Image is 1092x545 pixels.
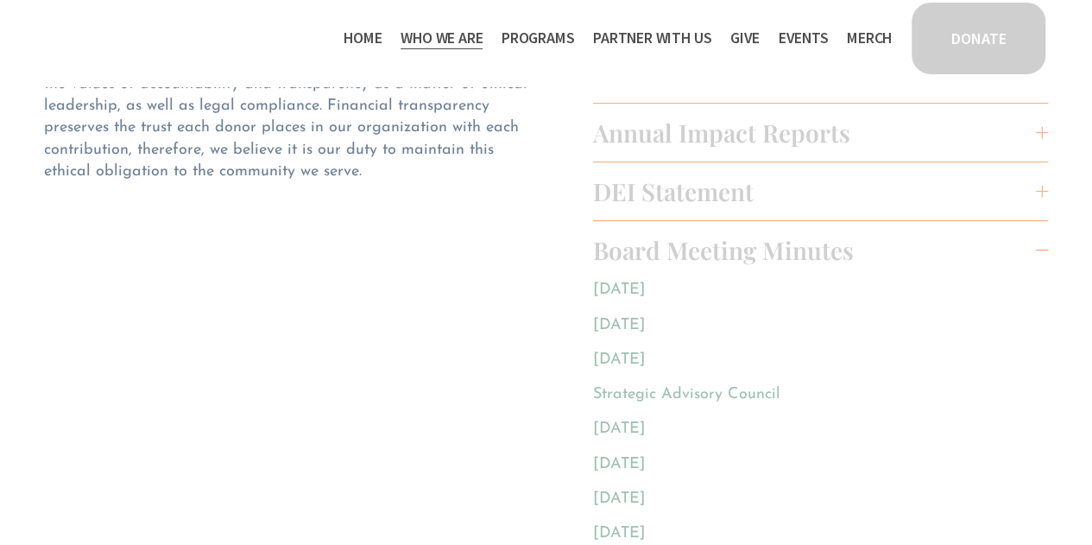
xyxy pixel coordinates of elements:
a: folder dropdown [401,24,483,52]
a: [DATE] [593,421,646,437]
button: Board Meeting Minutes [593,221,1048,279]
a: folder dropdown [502,24,575,52]
div: Move To ... [7,72,1085,87]
a: [DATE] [593,317,646,333]
div: Sign out [7,118,1085,134]
span: As a tax-exempt public charity, Reclaimed Hope Initiative embraces the values of accountability a... [44,54,533,180]
a: folder dropdown [593,24,711,52]
a: Give [730,24,760,52]
a: Home [344,24,382,52]
div: Delete [7,87,1085,103]
span: Who We Are [401,26,483,51]
span: Annual Impact Reports [593,117,1036,149]
button: Annual Impact Reports [593,104,1048,162]
a: [DATE] [593,525,646,542]
input: Search outlines [7,22,160,41]
a: Merch [847,24,892,52]
button: DEI Statement [593,162,1048,220]
span: Board Meeting Minutes [593,234,1036,266]
div: Sort A > Z [7,41,1085,56]
a: [DATE] [593,282,646,298]
span: DEI Statement [593,175,1036,207]
a: Strategic Advisory Council [593,386,780,402]
a: [DATE] [593,352,646,368]
a: Events [778,24,828,52]
span: Partner With Us [593,26,711,51]
a: [DATE] [593,456,646,472]
div: Sort New > Old [7,56,1085,72]
div: Home [7,7,361,22]
a: [DATE] [593,491,646,507]
span: Programs [502,26,575,51]
div: Options [7,103,1085,118]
